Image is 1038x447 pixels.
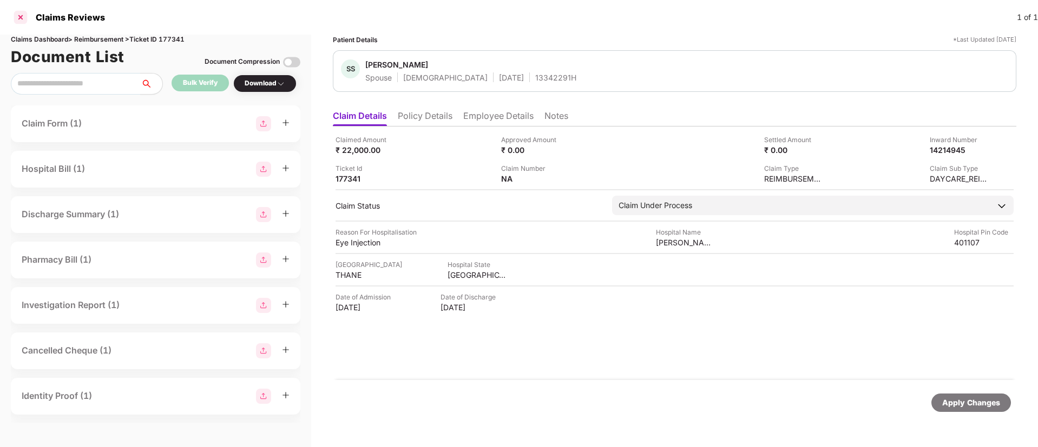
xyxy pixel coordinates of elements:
img: svg+xml;base64,PHN2ZyBpZD0iR3JvdXBfMjg4MTMiIGRhdGEtbmFtZT0iR3JvdXAgMjg4MTMiIHhtbG5zPSJodHRwOi8vd3... [256,162,271,177]
div: SS [341,59,360,78]
div: Document Compression [205,57,280,67]
div: Download [245,78,285,89]
div: ₹ 0.00 [764,145,824,155]
div: Date of Discharge [441,292,500,302]
div: Claim Type [764,163,824,174]
li: Policy Details [398,110,452,126]
img: svg+xml;base64,PHN2ZyBpZD0iVG9nZ2xlLTMyeDMyIiB4bWxucz0iaHR0cDovL3d3dy53My5vcmcvMjAwMC9zdmciIHdpZH... [283,54,300,71]
div: [GEOGRAPHIC_DATA] [336,259,402,270]
div: THANE [336,270,395,280]
div: Settled Amount [764,135,824,145]
div: Cancelled Cheque (1) [22,344,111,357]
span: plus [282,301,290,308]
div: Hospital Pin Code [954,227,1014,237]
span: plus [282,164,290,172]
div: Claim Under Process [619,199,692,211]
div: 14214945 [930,145,989,155]
div: Claim Sub Type [930,163,989,174]
div: Hospital State [448,259,507,270]
li: Notes [544,110,568,126]
img: svg+xml;base64,PHN2ZyBpZD0iR3JvdXBfMjg4MTMiIGRhdGEtbmFtZT0iR3JvdXAgMjg4MTMiIHhtbG5zPSJodHRwOi8vd3... [256,252,271,268]
div: [DEMOGRAPHIC_DATA] [403,72,488,83]
div: 1 of 1 [1017,11,1038,23]
div: Inward Number [930,135,989,145]
div: Hospital Bill (1) [22,162,85,176]
div: Pharmacy Bill (1) [22,253,91,266]
div: Bulk Verify [183,78,218,88]
span: plus [282,391,290,399]
div: [DATE] [499,72,524,83]
div: Reason For Hospitalisation [336,227,417,237]
div: Identity Proof (1) [22,389,92,403]
img: svg+xml;base64,PHN2ZyBpZD0iRHJvcGRvd24tMzJ4MzIiIHhtbG5zPSJodHRwOi8vd3d3LnczLm9yZy8yMDAwL3N2ZyIgd2... [277,79,285,88]
div: Eye Injection [336,237,395,248]
div: Claim Form (1) [22,117,82,130]
div: Investigation Report (1) [22,298,120,312]
li: Employee Details [463,110,534,126]
div: [GEOGRAPHIC_DATA] [448,270,507,280]
li: Claim Details [333,110,387,126]
div: Claimed Amount [336,135,395,145]
div: ₹ 22,000.00 [336,145,395,155]
div: 177341 [336,174,395,184]
div: Ticket Id [336,163,395,174]
div: NA [501,174,561,184]
button: search [140,73,163,95]
div: Spouse [365,72,392,83]
div: [DATE] [336,302,395,312]
img: svg+xml;base64,PHN2ZyBpZD0iR3JvdXBfMjg4MTMiIGRhdGEtbmFtZT0iR3JvdXAgMjg4MTMiIHhtbG5zPSJodHRwOi8vd3... [256,207,271,222]
div: Apply Changes [942,397,1000,409]
div: Claim Status [336,201,601,211]
div: ₹ 0.00 [501,145,561,155]
div: [PERSON_NAME] [365,59,428,70]
div: [DATE] [441,302,500,312]
div: *Last Updated [DATE] [953,35,1016,45]
div: Date of Admission [336,292,395,302]
div: 401107 [954,237,1014,248]
div: Patient Details [333,35,378,45]
div: 13342291H [535,72,576,83]
span: search [140,79,162,88]
div: Approved Amount [501,135,561,145]
div: Hospital Name [656,227,715,237]
img: svg+xml;base64,PHN2ZyBpZD0iR3JvdXBfMjg4MTMiIGRhdGEtbmFtZT0iR3JvdXAgMjg4MTMiIHhtbG5zPSJodHRwOi8vd3... [256,116,271,131]
h1: Document List [11,45,124,69]
img: downArrowIcon [996,201,1007,211]
div: DAYCARE_REIMBURSEMENT [930,174,989,184]
img: svg+xml;base64,PHN2ZyBpZD0iR3JvdXBfMjg4MTMiIGRhdGEtbmFtZT0iR3JvdXAgMjg4MTMiIHhtbG5zPSJodHRwOi8vd3... [256,343,271,358]
div: Claim Number [501,163,561,174]
span: plus [282,346,290,353]
img: svg+xml;base64,PHN2ZyBpZD0iR3JvdXBfMjg4MTMiIGRhdGEtbmFtZT0iR3JvdXAgMjg4MTMiIHhtbG5zPSJodHRwOi8vd3... [256,298,271,313]
span: plus [282,210,290,217]
img: svg+xml;base64,PHN2ZyBpZD0iR3JvdXBfMjg4MTMiIGRhdGEtbmFtZT0iR3JvdXAgMjg4MTMiIHhtbG5zPSJodHRwOi8vd3... [256,389,271,404]
div: Claims Reviews [29,12,105,23]
div: REIMBURSEMENT [764,174,824,184]
div: Claims Dashboard > Reimbursement > Ticket ID 177341 [11,35,300,45]
span: plus [282,119,290,126]
span: plus [282,255,290,263]
div: [PERSON_NAME][GEOGRAPHIC_DATA] [656,237,715,248]
div: Discharge Summary (1) [22,208,119,221]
